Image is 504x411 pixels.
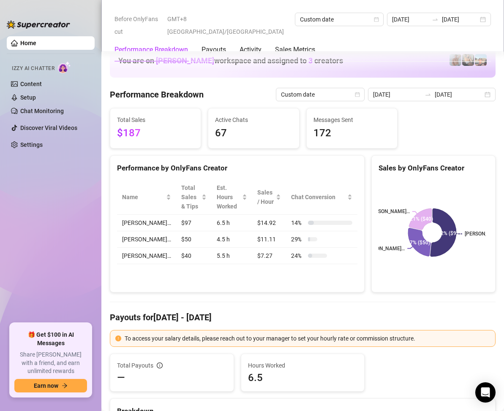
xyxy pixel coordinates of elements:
[215,115,292,124] span: Active Chats
[20,108,64,114] a: Chat Monitoring
[374,17,379,22] span: calendar
[176,180,212,215] th: Total Sales & Tips
[212,231,252,248] td: 4.5 h
[373,90,421,99] input: Start date
[20,124,77,131] a: Discover Viral Videos
[176,215,212,231] td: $97
[110,311,496,323] h4: Payouts for [DATE] - [DATE]
[58,61,71,73] img: AI Chatter
[212,248,252,264] td: 5.5 h
[117,125,194,141] span: $187
[215,125,292,141] span: 67
[117,361,153,370] span: Total Payouts
[12,65,54,73] span: Izzy AI Chatter
[212,215,252,231] td: 6.5 h
[252,215,286,231] td: $14.92
[20,94,36,101] a: Setup
[291,251,305,260] span: 24 %
[432,16,439,23] span: to
[117,231,176,248] td: [PERSON_NAME]…
[115,335,121,341] span: exclamation-circle
[291,218,305,227] span: 14 %
[14,379,87,392] button: Earn nowarrow-right
[257,188,275,206] span: Sales / Hour
[125,334,490,343] div: To access your salary details, please reach out to your manager to set your hourly rate or commis...
[176,248,212,264] td: $40
[291,235,305,244] span: 29 %
[202,45,226,55] div: Payouts
[114,13,162,38] span: Before OnlyFans cut
[117,115,194,124] span: Total Sales
[122,192,164,202] span: Name
[20,141,43,148] a: Settings
[432,16,439,23] span: swap-right
[117,180,176,215] th: Name
[117,162,357,174] div: Performance by OnlyFans Creator
[14,351,87,376] span: Share [PERSON_NAME] with a friend, and earn unlimited rewards
[435,90,483,99] input: End date
[117,371,125,384] span: —
[425,91,431,98] span: to
[176,231,212,248] td: $50
[114,45,188,55] div: Performance Breakdown
[110,89,204,100] h4: Performance Breakdown
[442,15,478,24] input: End date
[313,115,390,124] span: Messages Sent
[248,361,358,370] span: Hours Worked
[117,248,176,264] td: [PERSON_NAME]…
[355,92,360,97] span: calendar
[275,45,315,55] div: Sales Metrics
[7,20,70,29] img: logo-BBDzfeDw.svg
[14,331,87,347] span: 🎁 Get $100 in AI Messages
[252,231,286,248] td: $11.11
[20,40,36,46] a: Home
[240,45,262,55] div: Activity
[217,183,240,211] div: Est. Hours Worked
[34,382,58,389] span: Earn now
[252,180,286,215] th: Sales / Hour
[167,13,290,38] span: GMT+8 [GEOGRAPHIC_DATA]/[GEOGRAPHIC_DATA]
[425,91,431,98] span: swap-right
[62,383,68,389] span: arrow-right
[368,208,410,214] text: [PERSON_NAME]…
[313,125,390,141] span: 172
[475,382,496,403] div: Open Intercom Messenger
[300,13,379,26] span: Custom date
[363,246,405,251] text: [PERSON_NAME]…
[181,183,200,211] span: Total Sales & Tips
[248,371,358,384] span: 6.5
[379,162,488,174] div: Sales by OnlyFans Creator
[281,88,360,101] span: Custom date
[252,248,286,264] td: $7.27
[291,192,346,202] span: Chat Conversion
[157,362,163,368] span: info-circle
[20,81,42,87] a: Content
[392,15,428,24] input: Start date
[286,180,357,215] th: Chat Conversion
[117,215,176,231] td: [PERSON_NAME]…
